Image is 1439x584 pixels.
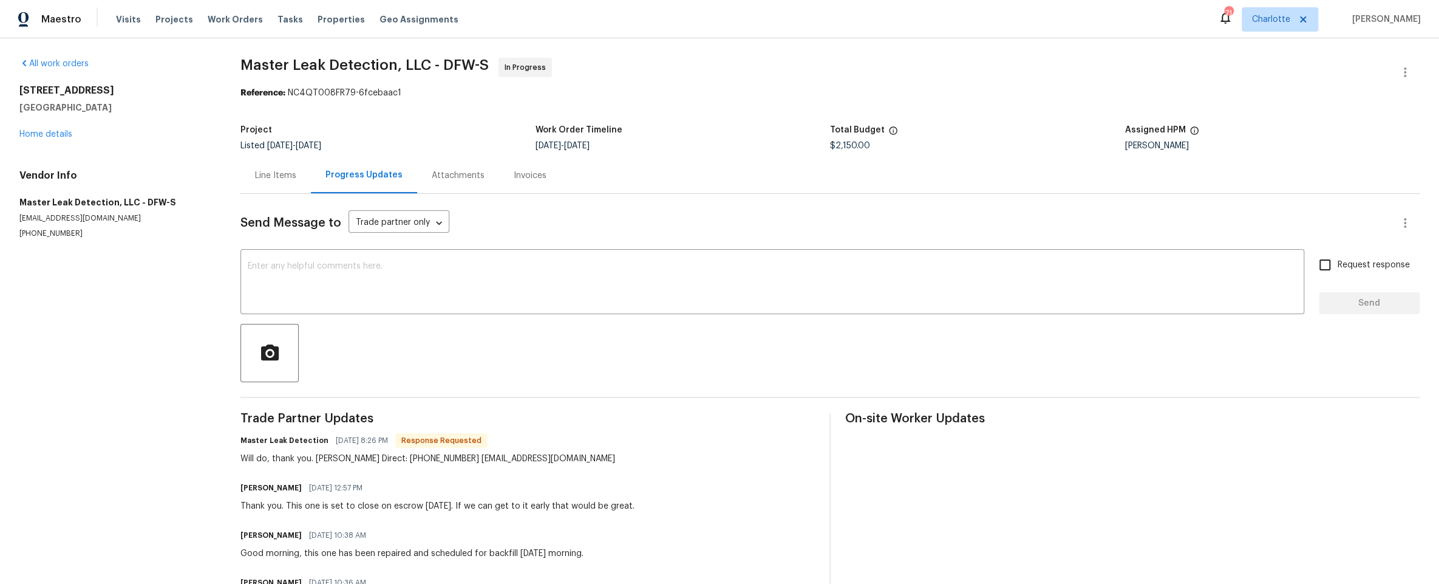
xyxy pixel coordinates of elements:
span: Maestro [41,13,81,26]
div: [PERSON_NAME] [1125,142,1420,150]
div: NC4QT008FR79-6fcebaac1 [240,87,1420,99]
div: Trade partner only [349,213,449,233]
span: Send Message to [240,217,341,229]
span: - [536,142,590,150]
div: Invoices [514,170,546,182]
span: [DATE] 8:26 PM [336,435,388,447]
h2: [STREET_ADDRESS] [19,84,211,97]
span: [DATE] [267,142,293,150]
div: 71 [1224,7,1233,19]
span: Visits [116,13,141,26]
span: Work Orders [208,13,263,26]
a: All work orders [19,60,89,68]
span: Tasks [277,15,303,24]
h5: Total Budget [830,126,885,134]
span: [DATE] 12:57 PM [309,482,362,494]
p: [PHONE_NUMBER] [19,228,211,239]
span: [PERSON_NAME] [1347,13,1421,26]
span: Listed [240,142,321,150]
span: Geo Assignments [379,13,458,26]
h5: Master Leak Detection, LLC - DFW-S [19,196,211,208]
h4: Vendor Info [19,170,211,182]
h5: Project [240,126,272,134]
span: [DATE] [564,142,590,150]
span: Response Requested [396,435,486,447]
h5: Work Order Timeline [536,126,622,134]
span: [DATE] [536,142,561,150]
span: On-site Worker Updates [845,413,1420,425]
h5: Assigned HPM [1125,126,1186,134]
div: Good morning, this one has been repaired and scheduled for backfill [DATE] morning. [240,548,583,560]
div: Progress Updates [325,169,403,181]
span: Projects [155,13,193,26]
span: Trade Partner Updates [240,413,815,425]
span: [DATE] [296,142,321,150]
div: Attachments [432,170,485,182]
div: Thank you. This one is set to close on escrow [DATE]. If we can get to it early that would be great. [240,500,634,512]
h6: [PERSON_NAME] [240,529,302,541]
span: $2,150.00 [830,142,870,150]
span: Properties [318,13,365,26]
div: Line Items [255,170,296,182]
h6: Master Leak Detection [240,435,328,447]
span: In Progress [505,61,551,74]
span: - [267,142,321,150]
div: Will do, thank you. [PERSON_NAME] Direct: [PHONE_NUMBER] [EMAIL_ADDRESS][DOMAIN_NAME] [240,453,615,465]
span: [DATE] 10:38 AM [309,529,366,541]
a: Home details [19,130,72,139]
span: Charlotte [1252,13,1290,26]
b: Reference: [240,89,285,97]
span: Master Leak Detection, LLC - DFW-S [240,58,489,72]
p: [EMAIL_ADDRESS][DOMAIN_NAME] [19,213,211,224]
span: The hpm assigned to this work order. [1189,126,1199,142]
h6: [PERSON_NAME] [240,482,302,494]
h5: [GEOGRAPHIC_DATA] [19,101,211,114]
span: Request response [1338,259,1410,272]
span: The total cost of line items that have been proposed by Opendoor. This sum includes line items th... [888,126,898,142]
